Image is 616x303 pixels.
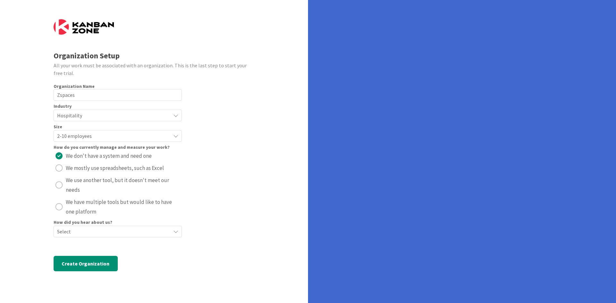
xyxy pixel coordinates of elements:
button: We mostly use spreadsheets, such as Excel [54,163,182,173]
span: Hospitality [57,111,167,120]
button: We have multiple tools but would like to have one platform [54,197,182,217]
label: Organization Name [54,83,95,89]
span: 2-10 employees [57,131,167,140]
span: We use another tool, but it doesn't meet our needs [66,175,180,195]
span: Size [54,124,62,129]
button: Create Organization [54,256,118,271]
button: We use another tool, but it doesn't meet our needs [54,175,182,195]
div: Organization Setup [54,50,255,62]
span: We have multiple tools but would like to have one platform [66,197,180,216]
div: How do you currently manage and measure your work? [54,145,170,149]
span: We don't have a system and need one [66,151,152,161]
div: All your work must be associated with an organization. This is the last step to start your free t... [54,62,255,77]
span: How did you hear about us? [54,220,112,224]
img: Kanban Zone [54,19,114,35]
button: We don't have a system and need one [54,151,182,161]
span: Select [57,227,167,236]
span: Industry [54,104,72,108]
span: We mostly use spreadsheets, such as Excel [66,163,164,173]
